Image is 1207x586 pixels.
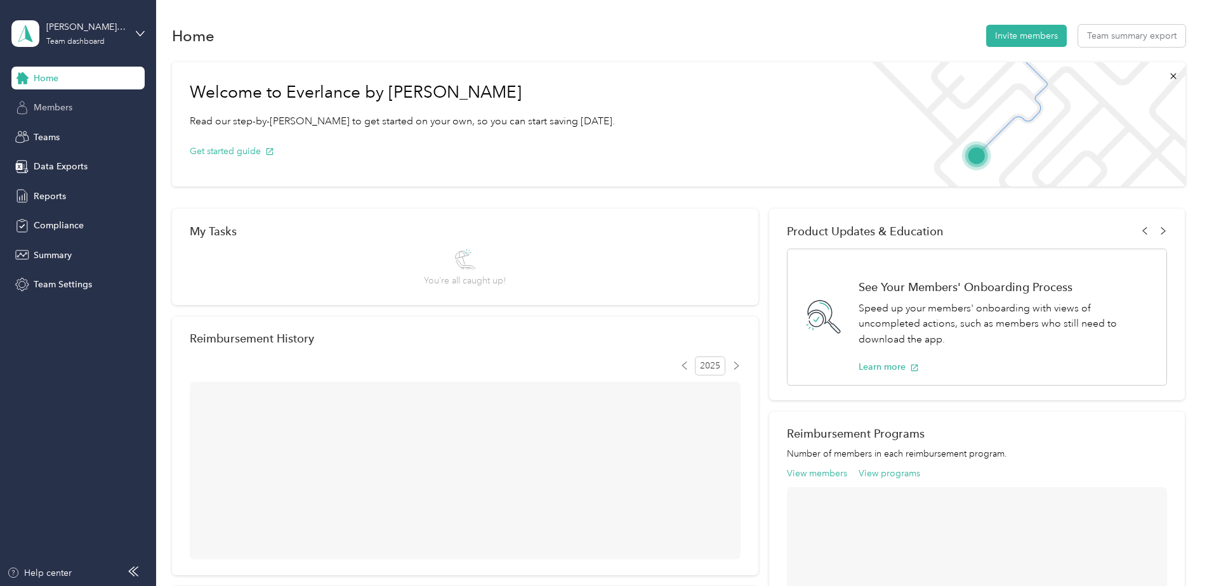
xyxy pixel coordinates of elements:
span: Product Updates & Education [787,225,944,238]
div: My Tasks [190,225,741,238]
button: Invite members [986,25,1067,47]
button: Team summary export [1078,25,1185,47]
iframe: Everlance-gr Chat Button Frame [1136,515,1207,586]
h1: Home [172,29,214,42]
img: Welcome to everlance [859,62,1185,186]
span: You’re all caught up! [424,274,506,287]
span: Reports [34,190,66,203]
button: View members [787,467,847,480]
button: Help center [7,566,72,580]
span: Members [34,101,72,114]
h2: Reimbursement Programs [787,427,1167,440]
h2: Reimbursement History [190,332,314,345]
button: View programs [859,467,920,480]
h1: See Your Members' Onboarding Process [859,280,1153,294]
span: Team Settings [34,278,92,291]
div: Team dashboard [46,38,105,46]
span: Summary [34,249,72,262]
span: Teams [34,131,60,144]
p: Read our step-by-[PERSON_NAME] to get started on your own, so you can start saving [DATE]. [190,114,615,129]
span: Compliance [34,219,84,232]
h1: Welcome to Everlance by [PERSON_NAME] [190,82,615,103]
button: Get started guide [190,145,274,158]
button: Learn more [859,360,919,374]
p: Speed up your members' onboarding with views of uncompleted actions, such as members who still ne... [859,301,1153,348]
span: 2025 [695,356,725,375]
p: Number of members in each reimbursement program. [787,447,1167,460]
span: Data Exports [34,160,88,173]
div: [PERSON_NAME][EMAIL_ADDRESS][PERSON_NAME][DOMAIN_NAME] [46,20,126,34]
span: Home [34,72,58,85]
